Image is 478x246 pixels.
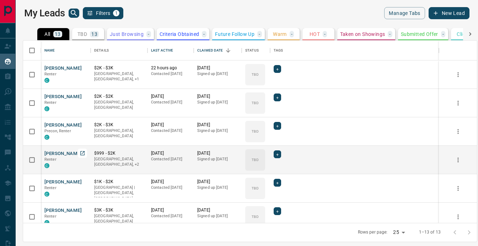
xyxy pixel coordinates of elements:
[94,41,109,60] div: Details
[94,128,144,139] p: [GEOGRAPHIC_DATA], [GEOGRAPHIC_DATA]
[151,41,173,60] div: Last Active
[44,41,55,60] div: Name
[151,150,190,156] p: [DATE]
[252,100,258,106] p: TBD
[44,72,57,76] span: Renter
[44,129,71,133] span: Precon, Renter
[44,186,57,190] span: Renter
[259,32,260,37] p: -
[274,65,281,73] div: +
[44,122,82,129] button: [PERSON_NAME]
[453,69,463,80] button: more
[94,156,144,167] p: Midtown | Central, Toronto
[44,220,49,225] div: condos.ca
[442,32,444,37] p: -
[91,41,147,60] div: Details
[94,122,144,128] p: $2K - $3K
[151,71,190,77] p: Contacted [DATE]
[419,229,441,235] p: 1–13 of 13
[83,7,124,19] button: Filters1
[274,179,281,187] div: +
[197,128,238,134] p: Signed up [DATE]
[44,135,49,140] div: condos.ca
[203,32,205,37] p: -
[151,185,190,191] p: Contacted [DATE]
[276,122,279,129] span: +
[94,150,144,156] p: $999 - $2K
[197,213,238,219] p: Signed up [DATE]
[324,32,326,37] p: -
[94,207,144,213] p: $3K - $3K
[44,192,49,197] div: condos.ca
[197,93,238,100] p: [DATE]
[291,32,292,37] p: -
[197,65,238,71] p: [DATE]
[310,32,320,37] p: HOT
[270,41,439,60] div: Tags
[274,150,281,158] div: +
[276,151,279,158] span: +
[453,126,463,137] button: more
[94,179,144,185] p: $1K - $2K
[41,41,91,60] div: Name
[252,157,258,162] p: TBD
[457,32,470,37] p: Client
[197,156,238,162] p: Signed up [DATE]
[147,41,194,60] div: Last Active
[197,179,238,185] p: [DATE]
[197,207,238,213] p: [DATE]
[453,212,463,222] button: more
[44,179,82,186] button: [PERSON_NAME]
[273,32,287,37] p: Warm
[274,93,281,101] div: +
[389,32,391,37] p: -
[274,122,281,130] div: +
[215,32,254,37] p: Future Follow Up
[44,157,57,162] span: Renter
[94,71,144,82] p: Toronto
[44,100,57,105] span: Renter
[453,155,463,165] button: more
[44,207,82,214] button: [PERSON_NAME]
[151,65,190,71] p: 22 hours ago
[94,65,144,71] p: $2K - $3K
[384,7,425,19] button: Manage Tabs
[252,186,258,191] p: TBD
[77,32,87,37] p: TBD
[245,41,259,60] div: Status
[151,213,190,219] p: Contacted [DATE]
[44,78,49,83] div: condos.ca
[151,156,190,162] p: Contacted [DATE]
[252,214,258,219] p: TBD
[44,163,49,168] div: condos.ca
[148,32,149,37] p: -
[55,32,61,37] p: 13
[276,65,279,73] span: +
[274,41,283,60] div: Tags
[276,208,279,215] span: +
[160,32,199,37] p: Criteria Obtained
[44,106,49,111] div: condos.ca
[69,9,79,18] button: search button
[91,32,97,37] p: 13
[453,98,463,108] button: more
[151,100,190,105] p: Contacted [DATE]
[151,207,190,213] p: [DATE]
[44,65,82,72] button: [PERSON_NAME]
[252,72,258,77] p: TBD
[94,93,144,100] p: $2K - $2K
[453,183,463,194] button: more
[197,71,238,77] p: Signed up [DATE]
[94,100,144,111] p: [GEOGRAPHIC_DATA], [GEOGRAPHIC_DATA]
[197,185,238,191] p: Signed up [DATE]
[110,32,144,37] p: Just Browsing
[197,150,238,156] p: [DATE]
[223,46,233,55] button: Sort
[429,7,469,19] button: New Lead
[151,93,190,100] p: [DATE]
[340,32,385,37] p: Taken on Showings
[151,128,190,134] p: Contacted [DATE]
[276,94,279,101] span: +
[44,32,50,37] p: All
[114,11,119,16] span: 1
